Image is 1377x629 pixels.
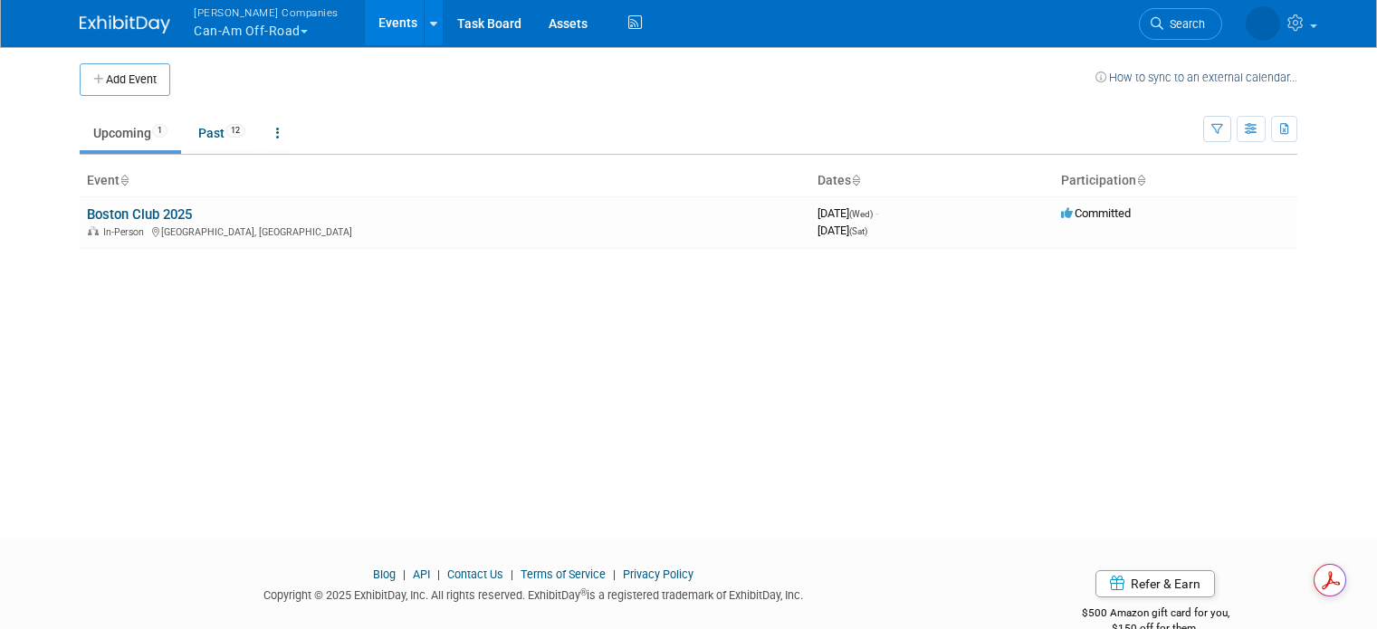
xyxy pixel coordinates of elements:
[623,567,693,581] a: Privacy Policy
[818,224,867,237] span: [DATE]
[1061,206,1131,220] span: Committed
[80,116,181,150] a: Upcoming1
[80,63,170,96] button: Add Event
[87,206,192,223] a: Boston Club 2025
[851,173,860,187] a: Sort by Start Date
[521,567,606,581] a: Terms of Service
[88,226,99,235] img: In-Person Event
[373,567,396,581] a: Blog
[80,15,170,33] img: ExhibitDay
[1139,8,1222,40] a: Search
[103,226,149,238] span: In-Person
[849,209,873,219] span: (Wed)
[413,567,430,581] a: API
[185,116,259,150] a: Past12
[87,224,803,238] div: [GEOGRAPHIC_DATA], [GEOGRAPHIC_DATA]
[152,124,167,138] span: 1
[810,166,1054,196] th: Dates
[1163,17,1205,31] span: Search
[1246,6,1280,41] img: Stephanie Johnson
[818,206,878,220] span: [DATE]
[1095,570,1215,597] a: Refer & Earn
[608,567,620,581] span: |
[1095,71,1297,84] a: How to sync to an external calendar...
[80,583,986,604] div: Copyright © 2025 ExhibitDay, Inc. All rights reserved. ExhibitDay is a registered trademark of Ex...
[80,166,810,196] th: Event
[433,567,445,581] span: |
[398,567,410,581] span: |
[1054,166,1297,196] th: Participation
[120,173,129,187] a: Sort by Event Name
[506,567,518,581] span: |
[1136,173,1145,187] a: Sort by Participation Type
[225,124,245,138] span: 12
[875,206,878,220] span: -
[580,587,587,597] sup: ®
[194,3,339,22] span: [PERSON_NAME] Companies
[849,226,867,236] span: (Sat)
[447,567,503,581] a: Contact Us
